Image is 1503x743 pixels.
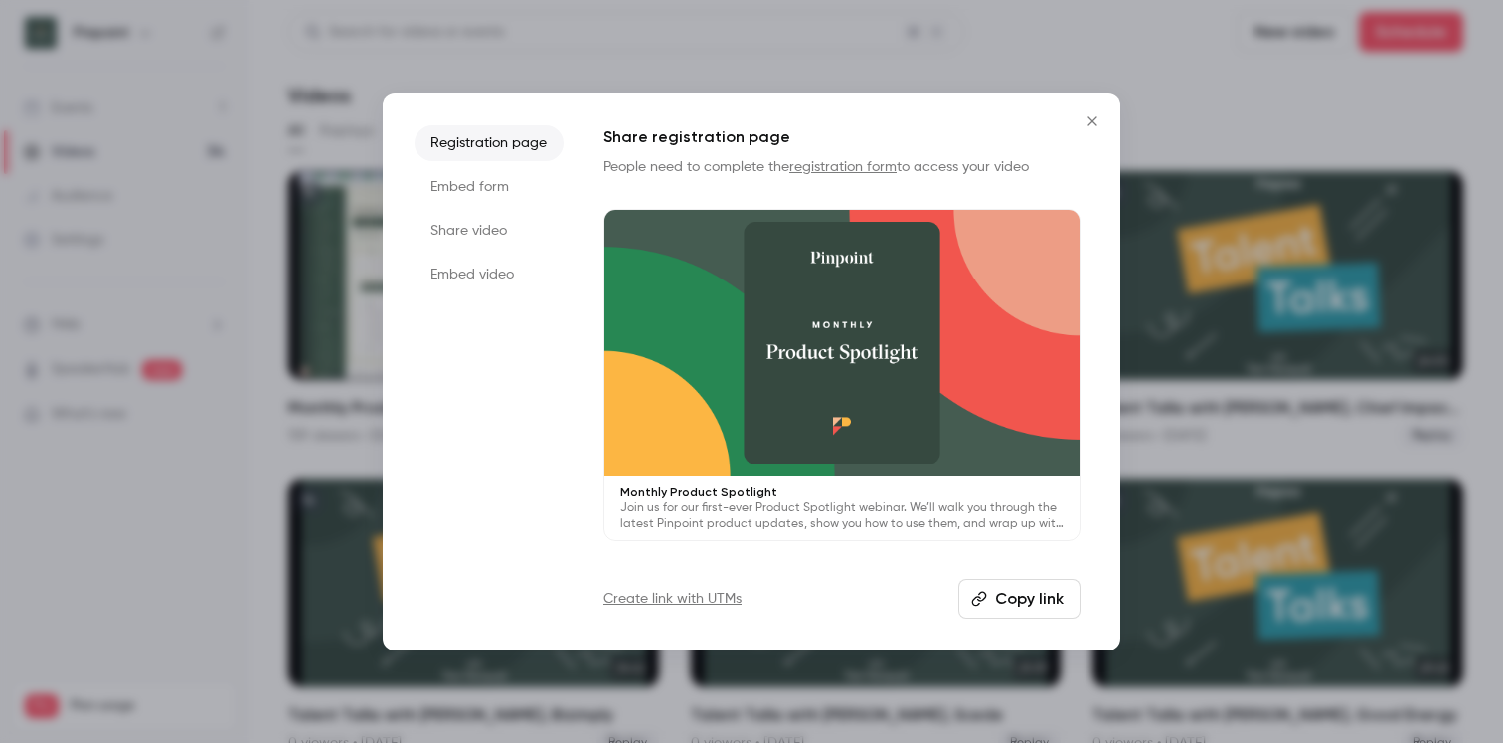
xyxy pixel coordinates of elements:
button: Copy link [958,579,1081,619]
button: Close [1073,101,1112,141]
li: Embed video [415,257,564,292]
a: Monthly Product SpotlightJoin us for our first-ever Product Spotlight webinar. We’ll walk you thr... [603,209,1081,542]
li: Embed form [415,169,564,205]
p: People need to complete the to access your video [603,157,1081,177]
p: Join us for our first-ever Product Spotlight webinar. We’ll walk you through the latest Pinpoint ... [620,500,1064,532]
h1: Share registration page [603,125,1081,149]
a: registration form [789,160,897,174]
a: Create link with UTMs [603,589,742,609]
li: Share video [415,213,564,249]
li: Registration page [415,125,564,161]
p: Monthly Product Spotlight [620,484,1064,500]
